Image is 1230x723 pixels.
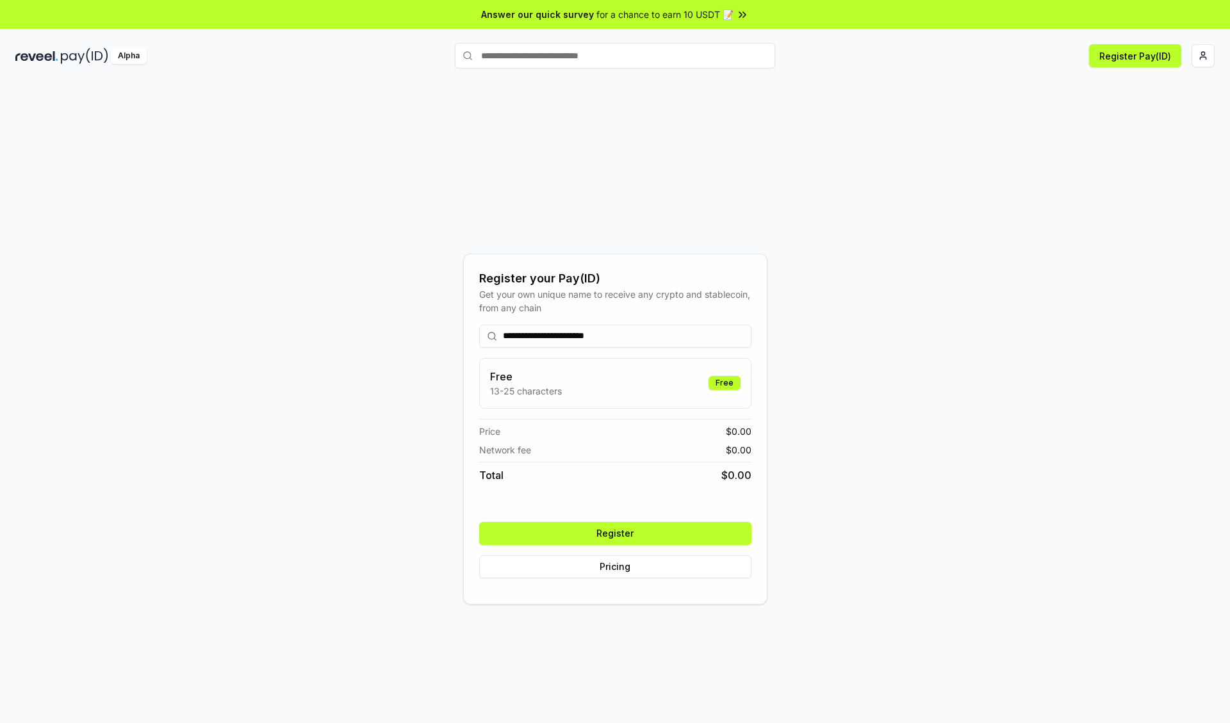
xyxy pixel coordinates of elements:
[479,555,751,578] button: Pricing
[490,384,562,398] p: 13-25 characters
[481,8,594,21] span: Answer our quick survey
[479,443,531,457] span: Network fee
[596,8,734,21] span: for a chance to earn 10 USDT 📝
[726,443,751,457] span: $ 0.00
[709,376,741,390] div: Free
[479,425,500,438] span: Price
[479,270,751,288] div: Register your Pay(ID)
[61,48,108,64] img: pay_id
[15,48,58,64] img: reveel_dark
[721,467,751,483] span: $ 0.00
[479,288,751,314] div: Get your own unique name to receive any crypto and stablecoin, from any chain
[726,425,751,438] span: $ 0.00
[111,48,147,64] div: Alpha
[490,369,562,384] h3: Free
[1089,44,1181,67] button: Register Pay(ID)
[479,522,751,545] button: Register
[479,467,504,483] span: Total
